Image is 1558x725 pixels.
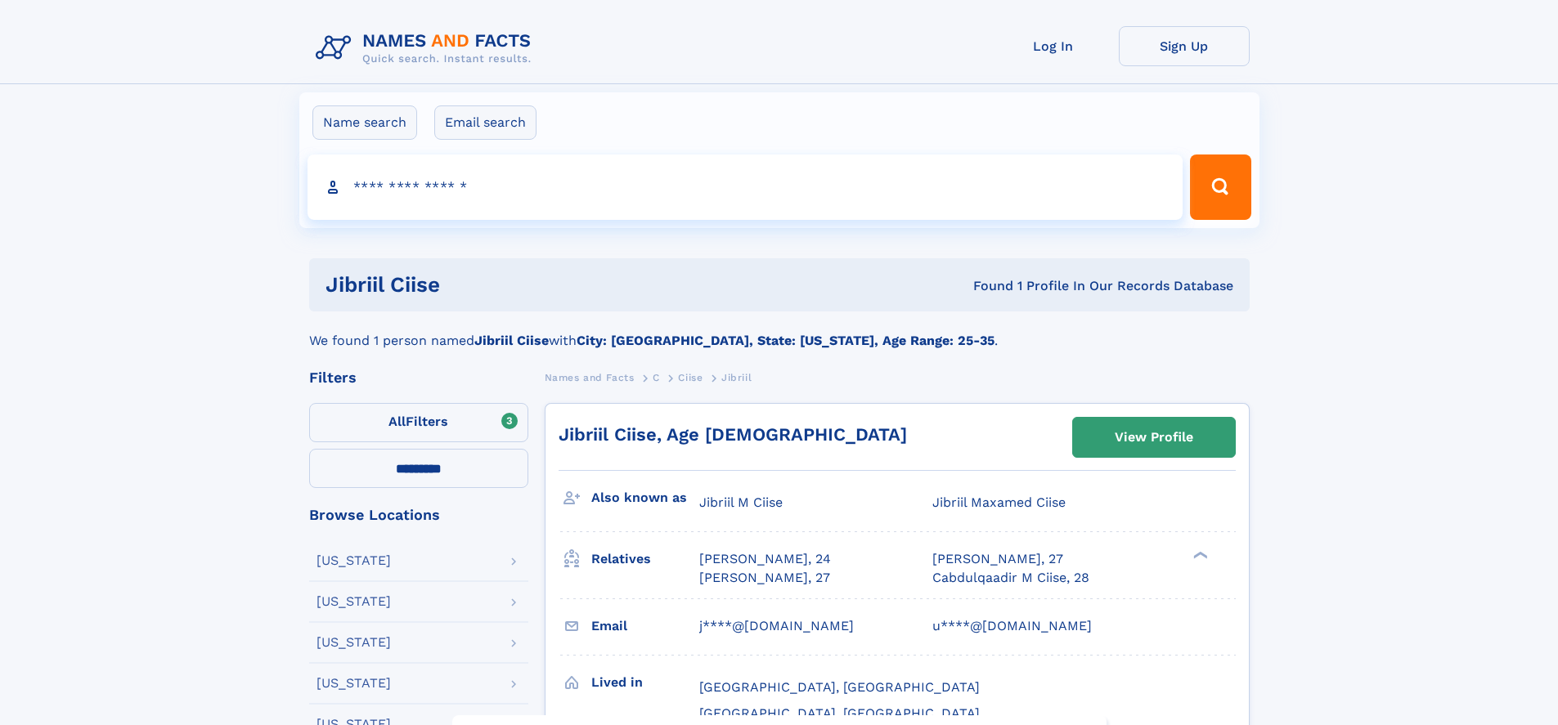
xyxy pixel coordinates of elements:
[309,311,1250,351] div: We found 1 person named with .
[545,367,635,387] a: Names and Facts
[309,370,528,385] div: Filters
[678,372,703,383] span: Ciise
[591,484,699,512] h3: Also known as
[317,636,391,649] div: [US_STATE]
[326,275,707,295] h1: Jibriil Ciise
[932,495,1066,510] span: Jibriil Maxamed Ciise
[474,333,549,348] b: Jibriil Ciise
[1189,550,1209,561] div: ❯
[1190,154,1250,220] button: Search Button
[678,367,703,387] a: Ciise
[308,154,1183,220] input: search input
[317,595,391,608] div: [US_STATE]
[932,550,1063,568] a: [PERSON_NAME], 27
[434,105,537,140] label: Email search
[312,105,417,140] label: Name search
[309,508,528,522] div: Browse Locations
[577,333,995,348] b: City: [GEOGRAPHIC_DATA], State: [US_STATE], Age Range: 25-35
[932,569,1089,587] a: Cabdulqaadir M Ciise, 28
[559,424,907,445] a: Jibriil Ciise, Age [DEMOGRAPHIC_DATA]
[699,550,831,568] a: [PERSON_NAME], 24
[653,367,660,387] a: C
[1073,418,1235,457] a: View Profile
[1119,26,1250,66] a: Sign Up
[591,612,699,640] h3: Email
[317,554,391,567] div: [US_STATE]
[721,372,752,383] span: Jibriil
[591,545,699,573] h3: Relatives
[699,705,980,721] span: [GEOGRAPHIC_DATA], [GEOGRAPHIC_DATA]
[591,669,699,696] h3: Lived in
[699,495,783,510] span: Jibriil M Ciise
[988,26,1119,66] a: Log In
[388,414,406,429] span: All
[699,569,830,587] a: [PERSON_NAME], 27
[653,372,660,383] span: C
[707,277,1233,295] div: Found 1 Profile In Our Records Database
[699,679,980,695] span: [GEOGRAPHIC_DATA], [GEOGRAPHIC_DATA]
[317,677,391,690] div: [US_STATE]
[309,26,545,70] img: Logo Names and Facts
[309,403,528,442] label: Filters
[1115,418,1193,456] div: View Profile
